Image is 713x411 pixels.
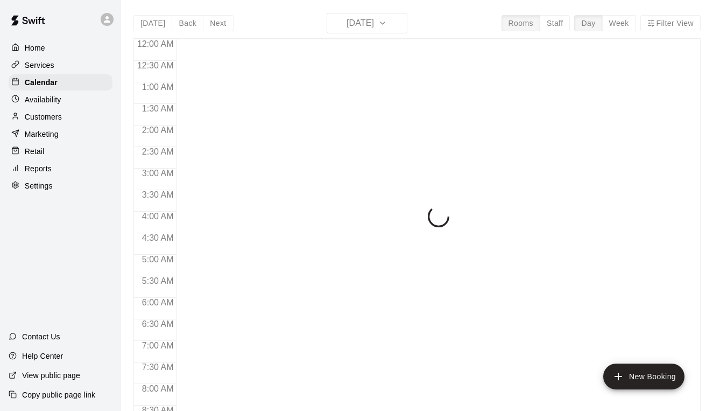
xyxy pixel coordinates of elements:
[139,147,177,156] span: 2:30 AM
[139,319,177,329] span: 6:30 AM
[9,109,112,125] a: Customers
[139,298,177,307] span: 6:00 AM
[25,146,45,157] p: Retail
[25,60,54,71] p: Services
[139,126,177,135] span: 2:00 AM
[139,169,177,178] span: 3:00 AM
[22,370,80,381] p: View public page
[139,384,177,393] span: 8:00 AM
[22,331,60,342] p: Contact Us
[135,61,177,70] span: 12:30 AM
[9,40,112,56] a: Home
[25,129,59,140] p: Marketing
[9,92,112,108] a: Availability
[135,39,177,48] span: 12:00 AM
[139,276,177,285] span: 5:30 AM
[603,364,684,389] button: add
[9,178,112,194] a: Settings
[25,112,62,122] p: Customers
[139,341,177,350] span: 7:00 AM
[9,74,112,90] a: Calendar
[139,190,177,199] span: 3:30 AM
[9,161,112,177] a: Reports
[22,389,95,400] p: Copy public page link
[25,163,52,174] p: Reports
[139,212,177,221] span: 4:00 AM
[139,363,177,372] span: 7:30 AM
[139,104,177,113] span: 1:30 AM
[25,180,53,191] p: Settings
[22,351,63,361] p: Help Center
[9,57,112,73] a: Services
[9,143,112,159] a: Retail
[139,233,177,242] span: 4:30 AM
[139,255,177,264] span: 5:00 AM
[139,82,177,92] span: 1:00 AM
[9,126,112,142] a: Marketing
[25,77,58,88] p: Calendar
[25,94,61,105] p: Availability
[25,43,45,53] p: Home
